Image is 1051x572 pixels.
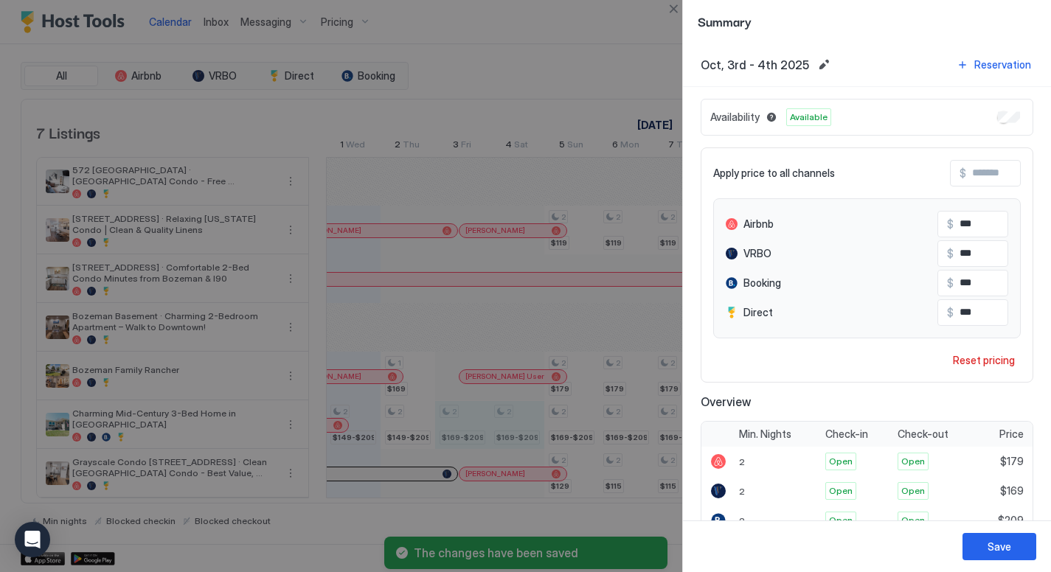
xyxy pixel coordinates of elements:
[710,111,760,124] span: Availability
[743,276,781,290] span: Booking
[953,352,1015,368] div: Reset pricing
[829,514,853,527] span: Open
[998,514,1024,527] span: $209
[947,247,954,260] span: $
[739,428,791,441] span: Min. Nights
[999,428,1024,441] span: Price
[947,306,954,319] span: $
[947,350,1021,370] button: Reset pricing
[901,484,925,498] span: Open
[825,428,868,441] span: Check-in
[960,167,966,180] span: $
[901,514,925,527] span: Open
[739,515,745,526] span: 2
[947,276,954,290] span: $
[829,484,853,498] span: Open
[1000,484,1024,498] span: $169
[974,57,1031,72] div: Reservation
[15,522,50,557] div: Open Intercom Messenger
[988,539,1011,554] div: Save
[739,456,745,467] span: 2
[701,57,809,72] span: Oct, 3rd - 4th 2025
[743,306,773,319] span: Direct
[954,55,1033,74] button: Reservation
[743,247,771,260] span: VRBO
[739,486,745,497] span: 2
[763,108,780,126] button: Blocked dates override all pricing rules and remain unavailable until manually unblocked
[815,56,833,74] button: Edit date range
[962,533,1036,560] button: Save
[898,428,948,441] span: Check-out
[901,455,925,468] span: Open
[1000,455,1024,468] span: $179
[713,167,835,180] span: Apply price to all channels
[701,394,1033,409] span: Overview
[829,455,853,468] span: Open
[743,217,774,231] span: Airbnb
[790,111,828,124] span: Available
[698,12,1036,30] span: Summary
[947,217,954,231] span: $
